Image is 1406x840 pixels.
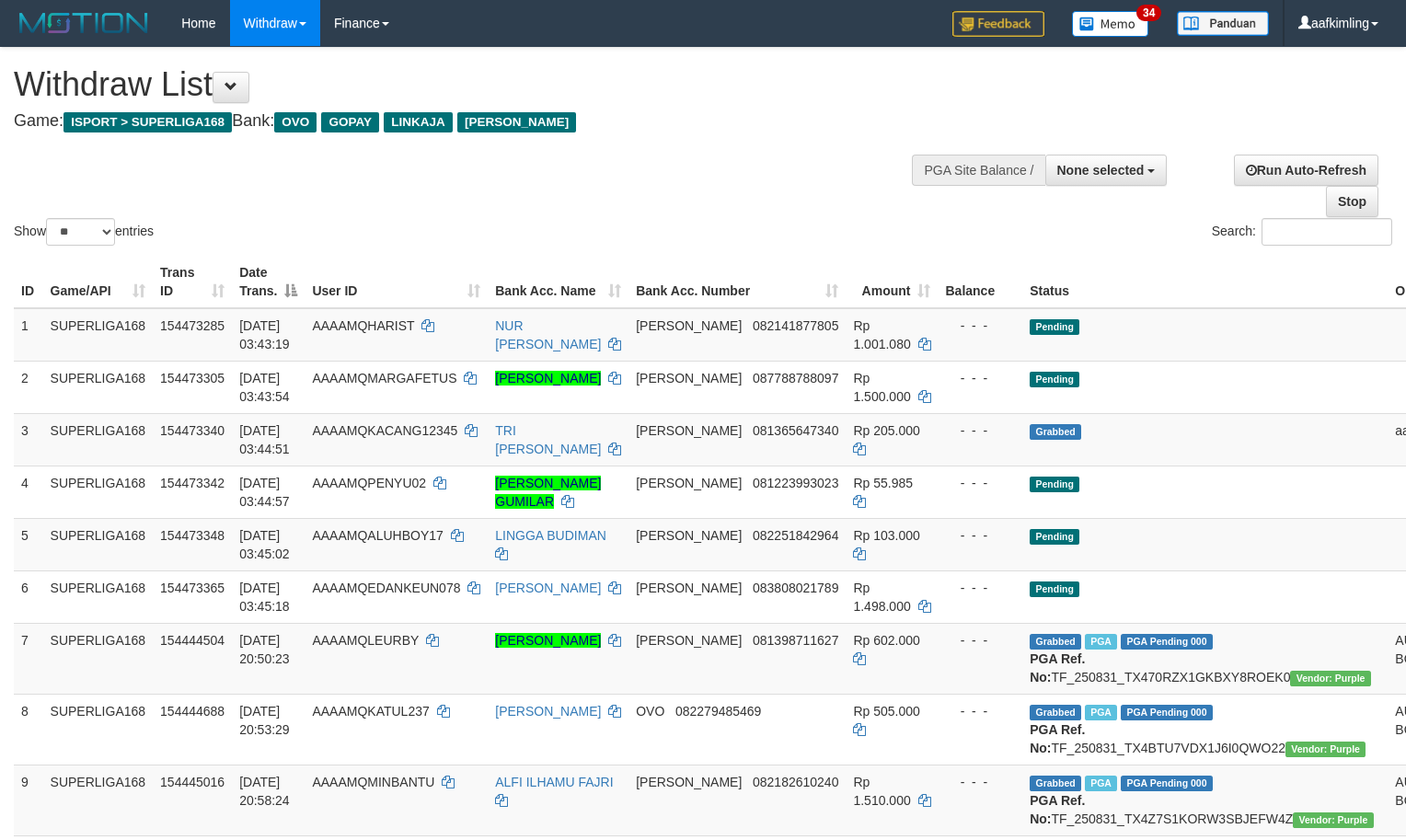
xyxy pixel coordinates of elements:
[853,704,919,719] span: Rp 505.000
[945,631,1015,650] div: - - -
[43,466,154,518] td: SUPERLIGA168
[1022,765,1388,835] td: TF_250831_TX4Z7S1KORW3SBJEFW4Z
[853,633,919,648] span: Rp 602.000
[753,371,838,385] span: Copy 087788788097 to clipboard
[14,694,43,765] td: 8
[753,318,838,333] span: Copy 082141877805 to clipboard
[239,704,290,737] span: [DATE] 20:53:29
[305,256,488,308] th: User ID: activate to sort column ascending
[14,9,154,37] img: MOTION_logo.png
[753,633,838,648] span: Copy 081398711627 to clipboard
[239,775,290,808] span: [DATE] 20:58:24
[1030,424,1081,440] span: Grabbed
[43,765,154,835] td: SUPERLIGA168
[952,11,1044,37] img: Feedback.jpg
[14,218,154,246] label: Show entries
[1030,651,1085,685] b: PGA Ref. No:
[153,256,232,308] th: Trans ID: activate to sort column ascending
[1072,11,1149,37] img: Button%20Memo.svg
[495,528,606,543] a: LINGGA BUDIMAN
[457,112,576,132] span: [PERSON_NAME]
[1212,218,1392,246] label: Search:
[495,775,613,789] a: ALFI ILHAMU FAJRI
[1022,623,1388,694] td: TF_250831_TX470RZX1GKBXY8ROEK0
[1290,671,1370,686] span: Vendor URL: https://trx4.1velocity.biz
[488,256,628,308] th: Bank Acc. Name: activate to sort column ascending
[14,765,43,835] td: 9
[14,361,43,413] td: 2
[636,528,742,543] span: [PERSON_NAME]
[14,413,43,466] td: 3
[384,112,453,132] span: LINKAJA
[636,371,742,385] span: [PERSON_NAME]
[636,633,742,648] span: [PERSON_NAME]
[853,371,910,404] span: Rp 1.500.000
[495,423,601,456] a: TRI [PERSON_NAME]
[1136,5,1161,21] span: 34
[312,318,414,333] span: AAAAMQHARIST
[43,308,154,362] td: SUPERLIGA168
[160,528,225,543] span: 154473348
[63,112,232,132] span: ISPORT > SUPERLIGA168
[239,528,290,561] span: [DATE] 03:45:02
[43,361,154,413] td: SUPERLIGA168
[1030,793,1085,826] b: PGA Ref. No:
[1085,776,1117,791] span: Marked by aafheankoy
[495,476,601,509] a: [PERSON_NAME] GUMILAR
[945,702,1015,720] div: - - -
[14,112,919,131] h4: Game: Bank:
[945,474,1015,492] div: - - -
[312,633,419,648] span: AAAAMQLEURBY
[636,775,742,789] span: [PERSON_NAME]
[160,704,225,719] span: 154444688
[312,775,434,789] span: AAAAMQMINBANTU
[1030,529,1079,545] span: Pending
[312,371,456,385] span: AAAAMQMARGAFETUS
[43,570,154,623] td: SUPERLIGA168
[160,581,225,595] span: 154473365
[1262,218,1392,246] input: Search:
[753,423,838,438] span: Copy 081365647340 to clipboard
[1177,11,1269,36] img: panduan.png
[312,528,443,543] span: AAAAMQALUHBOY17
[1030,705,1081,720] span: Grabbed
[14,256,43,308] th: ID
[1030,634,1081,650] span: Grabbed
[239,371,290,404] span: [DATE] 03:43:54
[753,775,838,789] span: Copy 082182610240 to clipboard
[160,371,225,385] span: 154473305
[14,623,43,694] td: 7
[636,581,742,595] span: [PERSON_NAME]
[1085,634,1117,650] span: Marked by aafounsreynich
[43,623,154,694] td: SUPERLIGA168
[1326,186,1378,217] a: Stop
[938,256,1022,308] th: Balance
[945,773,1015,791] div: - - -
[628,256,846,308] th: Bank Acc. Number: activate to sort column ascending
[636,423,742,438] span: [PERSON_NAME]
[636,476,742,490] span: [PERSON_NAME]
[14,518,43,570] td: 5
[945,316,1015,335] div: - - -
[160,775,225,789] span: 154445016
[160,423,225,438] span: 154473340
[636,318,742,333] span: [PERSON_NAME]
[853,423,919,438] span: Rp 205.000
[160,633,225,648] span: 154444504
[1022,256,1388,308] th: Status
[1285,742,1366,757] span: Vendor URL: https://trx4.1velocity.biz
[945,579,1015,597] div: - - -
[1022,694,1388,765] td: TF_250831_TX4BTU7VDX1J6I0QWO22
[853,775,910,808] span: Rp 1.510.000
[1121,634,1213,650] span: PGA Pending
[1030,722,1085,755] b: PGA Ref. No:
[853,581,910,614] span: Rp 1.498.000
[160,318,225,333] span: 154473285
[14,570,43,623] td: 6
[239,423,290,456] span: [DATE] 03:44:51
[753,476,838,490] span: Copy 081223993023 to clipboard
[945,369,1015,387] div: - - -
[239,318,290,351] span: [DATE] 03:43:19
[495,318,601,351] a: NUR [PERSON_NAME]
[14,308,43,362] td: 1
